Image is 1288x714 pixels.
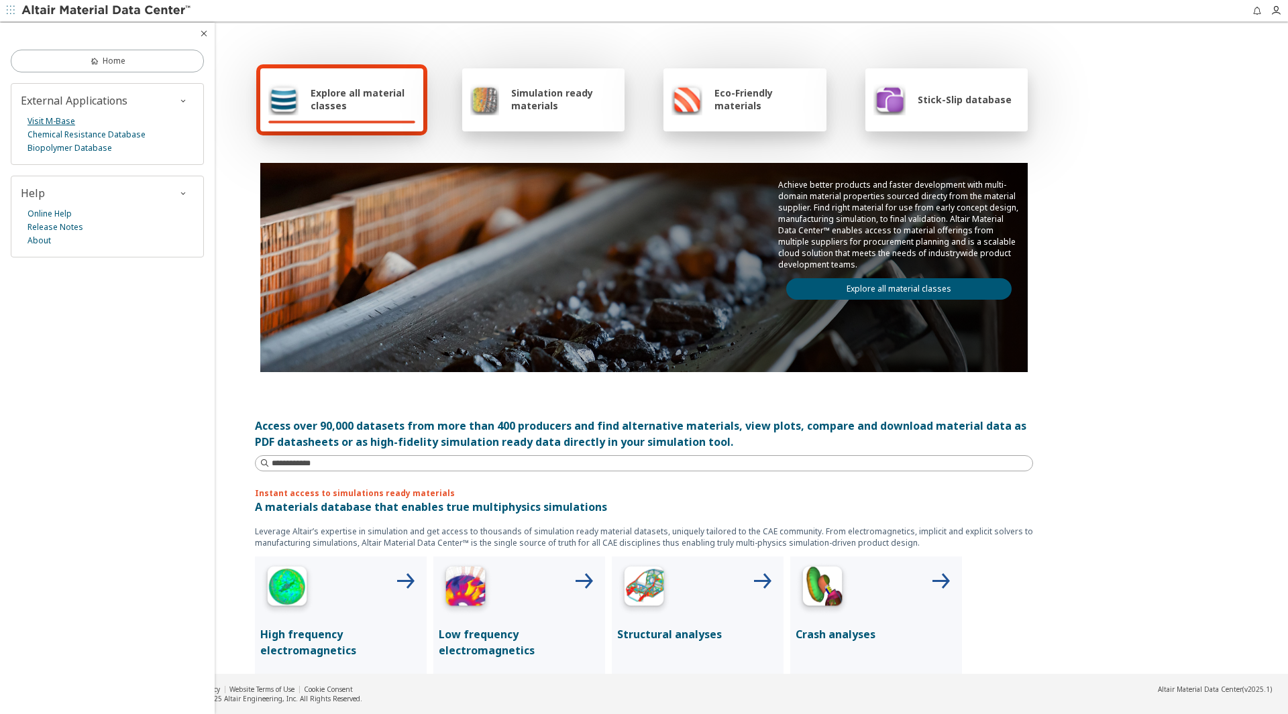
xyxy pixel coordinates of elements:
span: Altair Material Data Center [1158,685,1242,694]
img: Low Frequency Icon [439,562,492,615]
a: Visit M-Base [28,115,75,128]
a: Website Terms of Use [229,685,294,694]
a: Biopolymer Database [28,141,112,155]
a: Explore all material classes [786,278,1012,300]
span: Home [103,56,125,66]
span: Stick-Slip database [918,93,1012,106]
span: Eco-Friendly materials [714,86,818,112]
div: © 2025 Altair Engineering, Inc. All Rights Reserved. [199,694,362,703]
span: Explore all material classes [311,86,415,112]
img: Stick-Slip database [873,83,906,115]
p: Leverage Altair’s expertise in simulation and get access to thousands of simulation ready materia... [255,526,1033,548]
img: Altair Material Data Center [21,4,193,17]
img: Eco-Friendly materials [672,83,702,115]
p: A materials database that enables true multiphysics simulations [255,499,1033,515]
a: About [28,234,51,247]
a: Release Notes [28,221,83,234]
p: Crash analyses [796,626,957,642]
div: Access over 90,000 datasets from more than 400 producers and find alternative materials, view plo... [255,418,1033,450]
p: Low frequency electromagnetics [439,626,600,658]
span: External Applications [21,93,127,108]
img: Simulation ready materials [470,83,499,115]
img: High Frequency Icon [260,562,314,615]
a: Cookie Consent [304,685,353,694]
img: Structural Analyses Icon [617,562,671,615]
span: Help [21,186,45,200]
a: Home [11,50,204,72]
span: Simulation ready materials [511,86,616,112]
p: Structural analyses [617,626,778,642]
img: Explore all material classes [268,83,299,115]
img: Crash Analyses Icon [796,562,849,615]
p: High frequency electromagnetics [260,626,421,658]
p: Achieve better products and faster development with multi-domain material properties sourced dire... [778,179,1020,270]
a: Chemical Resistance Database [28,128,146,141]
div: (v2025.1) [1158,685,1272,694]
a: Online Help [28,207,72,221]
p: Instant access to simulations ready materials [255,487,1033,499]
